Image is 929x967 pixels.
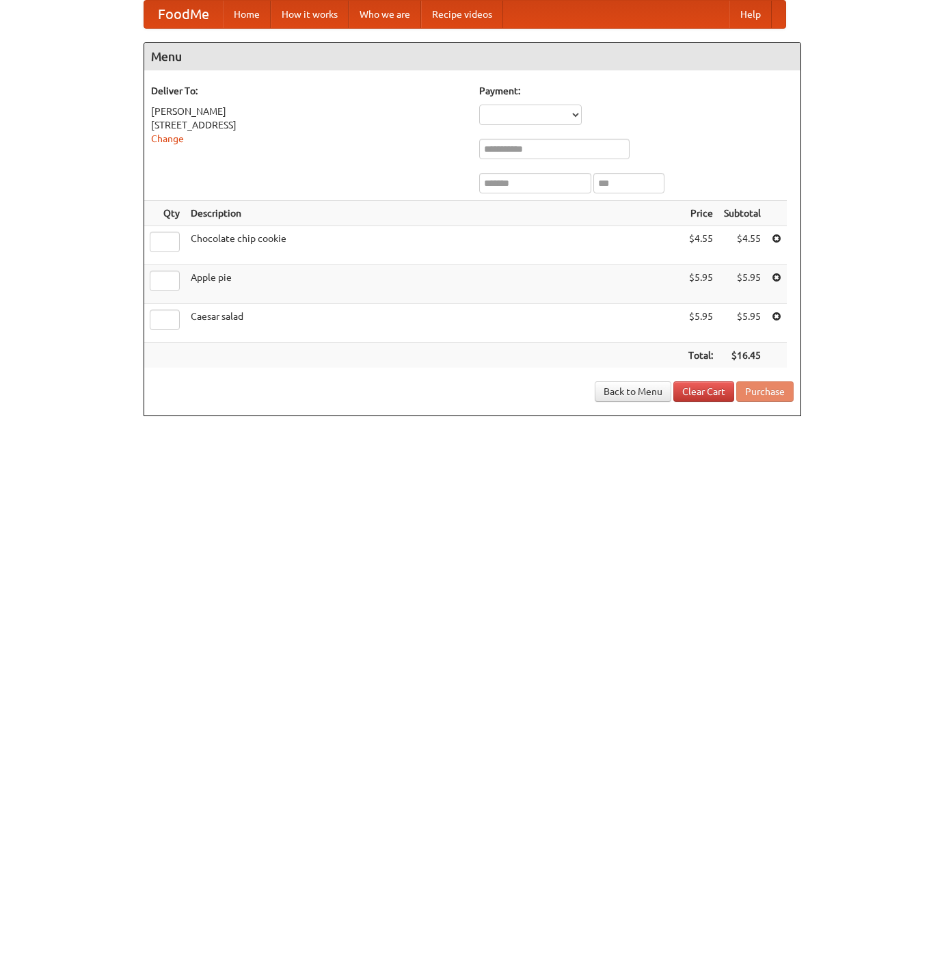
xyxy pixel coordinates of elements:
[673,381,734,402] a: Clear Cart
[595,381,671,402] a: Back to Menu
[271,1,349,28] a: How it works
[144,1,223,28] a: FoodMe
[718,304,766,343] td: $5.95
[718,201,766,226] th: Subtotal
[151,118,466,132] div: [STREET_ADDRESS]
[718,343,766,368] th: $16.45
[151,84,466,98] h5: Deliver To:
[718,226,766,265] td: $4.55
[185,265,683,304] td: Apple pie
[151,133,184,144] a: Change
[185,304,683,343] td: Caesar salad
[683,304,718,343] td: $5.95
[683,226,718,265] td: $4.55
[683,201,718,226] th: Price
[718,265,766,304] td: $5.95
[144,201,185,226] th: Qty
[479,84,794,98] h5: Payment:
[421,1,503,28] a: Recipe videos
[151,105,466,118] div: [PERSON_NAME]
[349,1,421,28] a: Who we are
[185,201,683,226] th: Description
[729,1,772,28] a: Help
[144,43,800,70] h4: Menu
[185,226,683,265] td: Chocolate chip cookie
[683,343,718,368] th: Total:
[736,381,794,402] button: Purchase
[223,1,271,28] a: Home
[683,265,718,304] td: $5.95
